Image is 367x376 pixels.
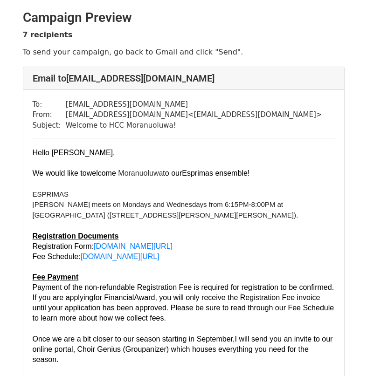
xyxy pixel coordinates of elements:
[66,120,322,131] td: Welcome to HCC Moranuoluwa!
[33,335,235,343] span: Once we are a bit closer to our season starting in September,
[66,109,322,120] td: [EMAIL_ADDRESS][DOMAIN_NAME] < [EMAIL_ADDRESS][DOMAIN_NAME] >
[33,283,334,322] font: Payment of the non-refundable Registration Fee is required for registration to be confirmed. If y...
[163,169,182,177] span: to our
[33,120,66,131] td: Subject:
[23,10,345,26] h2: Campaign Preview
[33,190,298,219] span: ESPRIMAS [PERSON_NAME] meets on Mondays and Wednesdays from 6:15PM-8:00PM at [GEOGRAPHIC_DATA] ([...
[33,149,113,157] span: Hello [PERSON_NAME]
[33,99,66,110] td: To:
[33,169,118,177] span: We would like to
[33,73,335,84] h4: Email to [EMAIL_ADDRESS][DOMAIN_NAME]
[33,253,159,260] font: Fee Schedule:
[93,294,134,301] span: for Financial
[33,242,173,250] font: Registration Form:
[23,30,73,39] strong: 7 recipients
[33,232,119,240] font: Registration Documents
[33,335,333,363] span: I will send you an invite to our online portal, Choir Genius (Groupanizer) which houses everythin...
[23,47,345,57] p: To send your campaign, go back to Gmail and click "Send".
[33,109,66,120] td: From:
[33,169,250,177] font: Moranuoluwa
[33,273,79,281] font: Fee Payment
[81,253,159,260] a: [DOMAIN_NAME][URL]
[94,242,173,250] a: [DOMAIN_NAME][URL]
[113,149,115,157] span: ,
[182,169,249,177] span: Esprimas ensemble!
[87,169,116,177] span: welcome
[66,99,322,110] td: [EMAIL_ADDRESS][DOMAIN_NAME]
